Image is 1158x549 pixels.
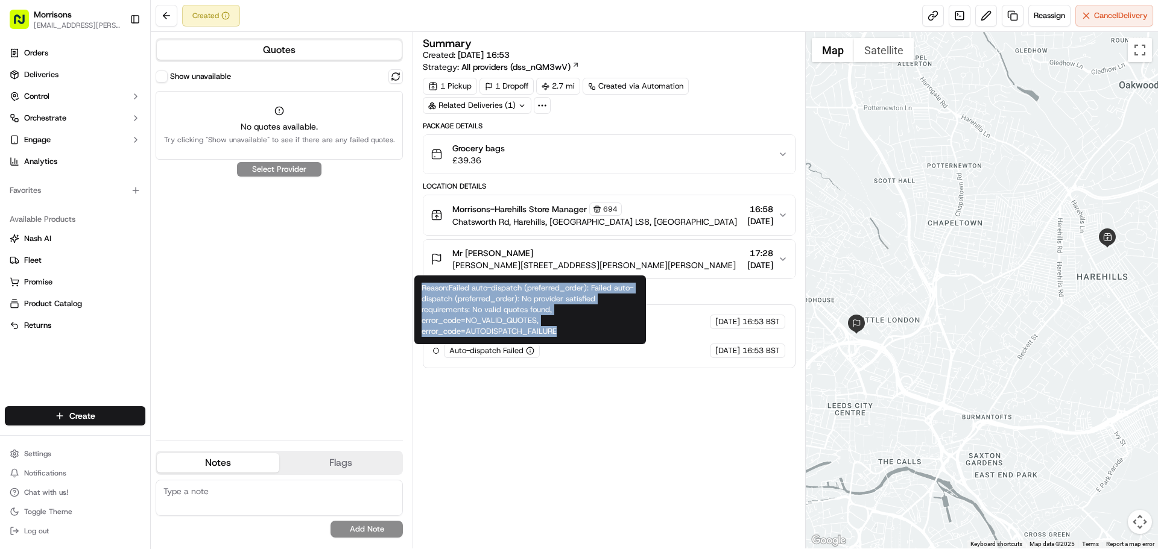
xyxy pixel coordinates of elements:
span: 16:53 BST [742,345,780,356]
a: Nash AI [10,233,141,244]
a: Orders [5,43,145,63]
button: Create [5,406,145,425]
div: Start new chat [41,115,198,127]
button: Log out [5,522,145,539]
span: Reassign [1034,10,1065,21]
span: Orchestrate [24,113,66,124]
span: Map data ©2025 [1030,541,1075,547]
span: Auto-dispatch Failed [449,345,524,356]
button: Fleet [5,251,145,270]
span: Mr [PERSON_NAME] [452,247,533,259]
span: 694 [603,204,618,214]
button: Product Catalog [5,294,145,313]
span: Pylon [120,204,146,213]
div: 1 Dropoff [479,78,534,95]
button: Grocery bags£39.36 [423,135,794,174]
label: Show unavailable [170,71,231,82]
button: Notifications [5,465,145,482]
button: Toggle Theme [5,503,145,520]
span: [PERSON_NAME][STREET_ADDRESS][PERSON_NAME][PERSON_NAME] [452,259,736,271]
span: Grocery bags [452,142,505,154]
div: 📗 [12,176,22,186]
span: Toggle Theme [24,507,72,516]
span: Product Catalog [24,298,82,309]
span: [DATE] [715,345,740,356]
a: Returns [10,320,141,331]
a: Analytics [5,152,145,171]
span: All providers (dss_nQM3wV) [461,61,571,73]
div: 1 Pickup [423,78,477,95]
a: Open this area in Google Maps (opens a new window) [809,533,849,548]
span: Settings [24,449,51,459]
span: Notifications [24,468,66,478]
span: Create [69,410,95,422]
span: Chat with us! [24,488,68,497]
span: Created: [423,49,510,61]
img: Nash [12,12,36,36]
button: Keyboard shortcuts [970,540,1022,548]
span: Engage [24,134,51,145]
p: Welcome 👋 [12,48,220,67]
button: Orchestrate [5,108,145,128]
span: 16:58 [747,203,773,215]
button: CancelDelivery [1075,5,1153,27]
span: [DATE] 16:53 [458,49,510,60]
span: Chatsworth Rd, Harehills, [GEOGRAPHIC_DATA] LS8, [GEOGRAPHIC_DATA] [452,216,737,228]
span: Try clicking "Show unavailable" to see if there are any failed quotes. [164,135,395,145]
button: Start new chat [205,119,220,133]
img: 1736555255976-a54dd68f-1ca7-489b-9aae-adbdc363a1c4 [12,115,34,137]
div: Package Details [423,121,795,131]
a: Powered byPylon [85,204,146,213]
span: [DATE] [747,215,773,227]
span: 17:28 [747,247,773,259]
button: Morrisons [34,8,72,20]
div: 💻 [102,176,112,186]
a: Created via Automation [583,78,689,95]
a: Product Catalog [10,298,141,309]
a: Deliveries [5,65,145,84]
button: Map camera controls [1128,510,1152,534]
a: Fleet [10,255,141,266]
span: API Documentation [114,175,194,187]
button: Reassign [1028,5,1071,27]
button: Nash AI [5,229,145,248]
span: Control [24,91,49,102]
span: Fleet [24,255,42,266]
button: Notes [157,453,279,472]
button: Chat with us! [5,484,145,501]
span: Deliveries [24,69,59,80]
button: Morrisons[EMAIL_ADDRESS][PERSON_NAME][DOMAIN_NAME] [5,5,125,34]
button: Control [5,87,145,106]
a: All providers (dss_nQM3wV) [461,61,580,73]
button: Flags [279,453,402,472]
div: Related Deliveries (1) [423,97,531,114]
span: [DATE] [715,316,740,327]
a: Terms (opens in new tab) [1082,541,1099,547]
button: Created [182,5,240,27]
button: Promise [5,272,145,292]
span: No quotes available. [164,121,395,133]
h3: Summary [423,38,472,49]
span: 16:53 BST [742,316,780,327]
button: Returns [5,316,145,335]
span: Log out [24,526,49,536]
div: Favorites [5,181,145,200]
span: Morrisons-Harehills Store Manager [452,203,587,215]
button: Quotes [157,40,402,60]
span: Promise [24,277,52,287]
div: We're available if you need us! [41,127,153,137]
span: [DATE] [747,259,773,271]
button: Toggle fullscreen view [1128,38,1152,62]
input: Got a question? Start typing here... [31,78,217,90]
button: [EMAIL_ADDRESS][PERSON_NAME][DOMAIN_NAME] [34,20,120,30]
div: Available Products [5,210,145,229]
span: Orders [24,48,48,58]
span: £39.36 [452,154,505,166]
button: Settings [5,445,145,462]
div: Strategy: [423,61,580,73]
button: Show satellite imagery [854,38,914,62]
a: Report a map error [1106,541,1154,547]
button: Show street map [812,38,854,62]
